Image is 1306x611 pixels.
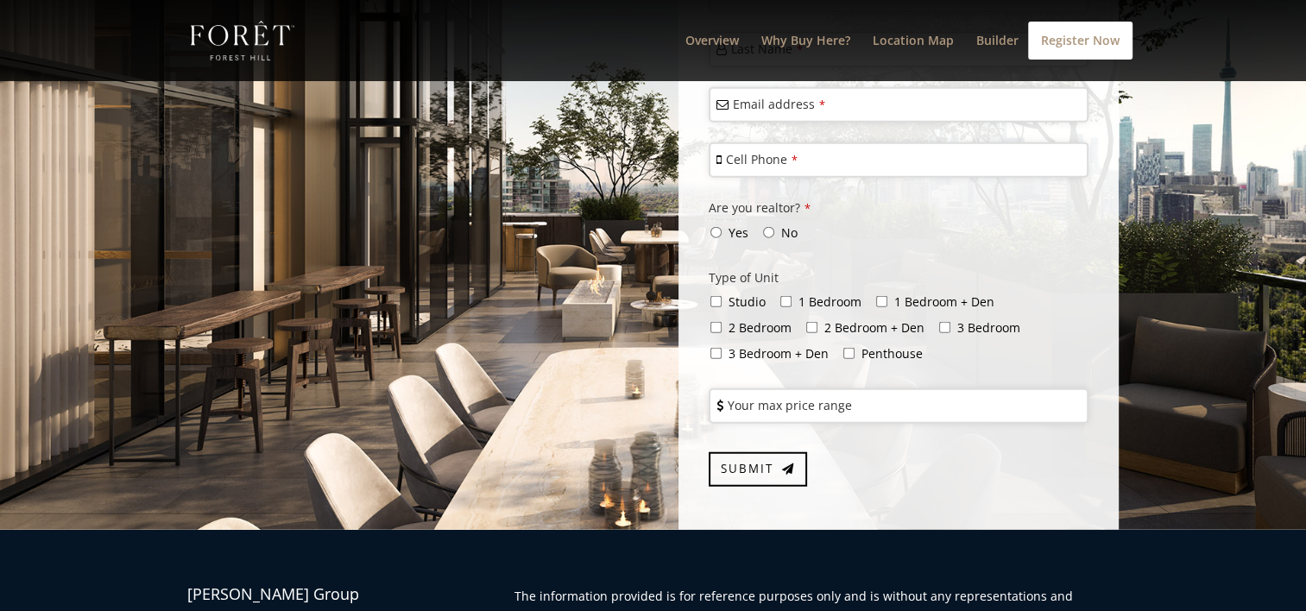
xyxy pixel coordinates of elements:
span: Submit [721,461,773,476]
a: Why Buy Here? [761,35,850,81]
h4: [PERSON_NAME] Group [187,586,402,610]
img: Foret Condos in Forest Hill [191,21,295,60]
span: Yes [729,224,748,241]
span: Studio [729,293,766,310]
a: Builder [976,35,1019,81]
label: Cell Phone [726,150,798,169]
a: Register Now [1028,22,1132,60]
label: Type of Unit [709,268,779,288]
label: Your max price range [728,396,852,414]
span: 2 Bedroom + Den [824,319,924,336]
a: Overview [685,35,739,81]
span: 1 Bedroom + Den [894,293,994,310]
span: 1 Bedroom [798,293,861,310]
a: Location Map [873,35,954,81]
button: Submit [709,452,807,487]
span: 3 Bedroom + Den [729,345,829,362]
label: Email address [733,95,825,114]
span: 2 Bedroom [729,319,792,336]
span: 3 Bedroom [957,319,1020,336]
span: Penthouse [861,345,923,362]
span: No [781,224,798,241]
label: Are you realtor? [709,198,811,219]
